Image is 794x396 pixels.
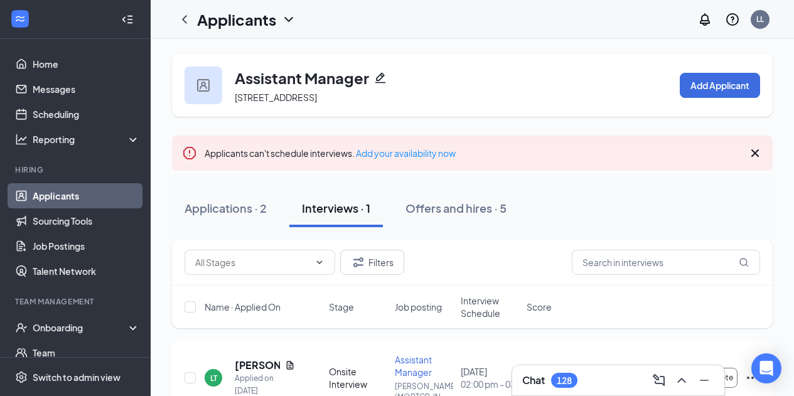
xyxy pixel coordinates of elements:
svg: Ellipses [745,370,760,385]
a: Talent Network [33,259,140,284]
div: Switch to admin view [33,371,121,383]
span: Assistant Manager [395,354,432,378]
div: LL [756,14,764,24]
input: Search in interviews [572,250,760,275]
span: Score [527,301,552,313]
svg: Error [182,146,197,161]
div: Offers and hires · 5 [405,200,507,216]
div: Applications · 2 [185,200,267,216]
span: Stage [329,301,354,313]
span: Job posting [395,301,442,313]
div: Team Management [15,296,137,307]
svg: UserCheck [15,321,28,334]
span: Applicants can't schedule interviews. [205,147,456,159]
h1: Applicants [197,9,276,30]
svg: Document [285,360,295,370]
a: Applicants [33,183,140,208]
svg: WorkstreamLogo [14,13,26,25]
svg: ChevronDown [281,12,296,27]
svg: ChevronLeft [177,12,192,27]
span: 02:00 pm - 03:00 pm [461,378,519,390]
div: Onsite Interview [329,365,387,390]
div: LT [210,373,217,383]
a: Add your availability now [356,147,456,159]
a: Home [33,51,140,77]
div: [DATE] [461,365,519,390]
svg: MagnifyingGlass [739,257,749,267]
svg: Cross [748,146,763,161]
h3: Chat [522,373,545,387]
a: Team [33,340,140,365]
span: [STREET_ADDRESS] [235,92,317,103]
svg: Pencil [374,72,387,84]
span: Interview Schedule [461,294,519,319]
svg: ComposeMessage [652,373,667,388]
svg: Collapse [121,13,134,26]
div: Reporting [33,133,141,146]
svg: QuestionInfo [725,12,740,27]
div: Onboarding [33,321,129,334]
button: ComposeMessage [649,370,669,390]
svg: Notifications [697,12,712,27]
button: Minimize [694,370,714,390]
svg: ChevronDown [314,257,325,267]
input: All Stages [195,255,309,269]
svg: Filter [351,255,366,270]
svg: Analysis [15,133,28,146]
button: ChevronUp [672,370,692,390]
span: Name · Applied On [205,301,281,313]
button: Add Applicant [680,73,760,98]
a: Sourcing Tools [33,208,140,233]
div: Interviews · 1 [302,200,370,216]
h3: Assistant Manager [235,67,369,88]
button: Filter Filters [340,250,404,275]
a: Job Postings [33,233,140,259]
h5: [PERSON_NAME] [235,358,280,372]
div: 128 [557,375,572,386]
svg: ChevronUp [674,373,689,388]
div: Open Intercom Messenger [751,353,781,383]
div: Hiring [15,164,137,175]
img: user icon [197,79,210,92]
a: Messages [33,77,140,102]
a: Scheduling [33,102,140,127]
svg: Settings [15,371,28,383]
svg: Minimize [697,373,712,388]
